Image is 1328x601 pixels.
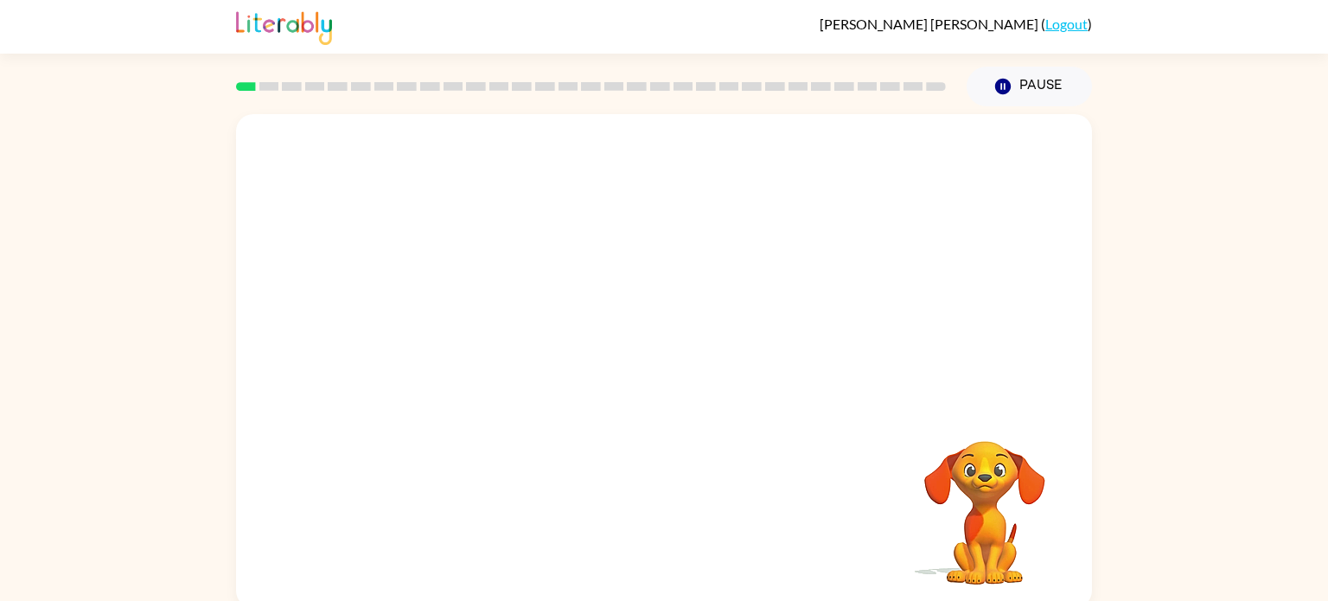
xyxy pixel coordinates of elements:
[967,67,1092,106] button: Pause
[820,16,1041,32] span: [PERSON_NAME] [PERSON_NAME]
[820,16,1092,32] div: ( )
[1045,16,1088,32] a: Logout
[898,414,1071,587] video: Your browser must support playing .mp4 files to use Literably. Please try using another browser.
[236,7,332,45] img: Literably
